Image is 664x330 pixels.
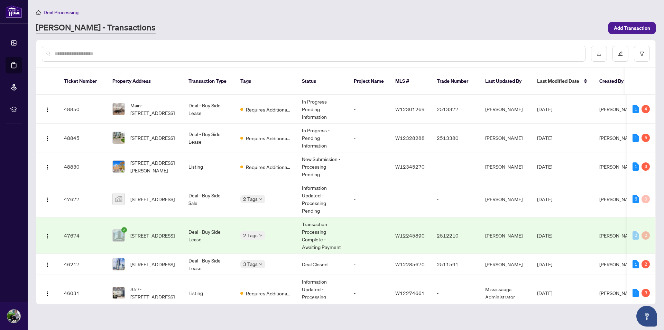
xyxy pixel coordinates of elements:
th: Last Updated By [480,68,532,95]
td: - [431,275,480,311]
td: 48830 [58,152,107,181]
th: Last Modified Date [532,68,594,95]
td: 48850 [58,95,107,124]
span: [DATE] [537,232,552,239]
img: thumbnail-img [113,258,124,270]
th: MLS # [390,68,431,95]
td: 47674 [58,217,107,254]
span: [PERSON_NAME] [599,106,637,112]
span: edit [618,51,623,56]
img: Logo [45,262,50,268]
img: Logo [45,233,50,239]
span: Requires Additional Docs [246,106,291,113]
th: Ticket Number [58,68,107,95]
td: 47677 [58,181,107,217]
span: [PERSON_NAME] [599,163,637,170]
td: New Submission - Processing Pending [296,152,348,181]
div: 1 [633,289,639,297]
td: Information Updated - Processing Pending [296,181,348,217]
button: Logo [42,230,53,241]
div: 0 [633,231,639,240]
td: Listing [183,275,235,311]
th: Transaction Type [183,68,235,95]
td: 2511591 [431,254,480,275]
div: 1 [633,260,639,268]
td: Deal - Buy Side Lease [183,95,235,124]
span: down [259,262,262,266]
div: 1 [633,162,639,171]
span: [DATE] [537,196,552,202]
span: 3 Tags [243,260,258,268]
div: 1 [633,105,639,113]
span: Requires Additional Docs [246,289,291,297]
span: [DATE] [537,290,552,296]
div: 3 [642,162,650,171]
td: Deal - Buy Side Lease [183,254,235,275]
td: In Progress - Pending Information [296,124,348,152]
span: filter [639,51,644,56]
img: Profile Icon [7,310,20,323]
button: Logo [42,287,53,298]
span: down [259,234,262,237]
span: Requires Additional Docs [246,134,291,142]
img: Logo [45,136,50,141]
button: Logo [42,132,53,143]
span: W12245890 [395,232,425,239]
span: [DATE] [537,261,552,267]
span: [STREET_ADDRESS] [130,134,175,142]
span: W12301269 [395,106,425,112]
td: Listing [183,152,235,181]
img: logo [6,5,22,18]
td: [PERSON_NAME] [480,181,532,217]
img: thumbnail-img [113,132,124,144]
div: 0 [642,195,650,203]
td: [PERSON_NAME] [480,152,532,181]
img: Logo [45,291,50,296]
span: [PERSON_NAME] [599,290,637,296]
span: [PERSON_NAME] [599,135,637,141]
td: Deal - Buy Side Lease [183,217,235,254]
button: download [591,46,607,62]
img: thumbnail-img [113,103,124,115]
span: W12274661 [395,290,425,296]
span: [STREET_ADDRESS] [130,232,175,239]
td: [PERSON_NAME] [480,217,532,254]
th: Trade Number [431,68,480,95]
div: 0 [642,231,650,240]
th: Tags [235,68,296,95]
span: Deal Processing [44,9,79,16]
span: 2 Tags [243,231,258,239]
td: 46217 [58,254,107,275]
span: [PERSON_NAME] [599,196,637,202]
span: [PERSON_NAME] [599,261,637,267]
td: - [431,152,480,181]
span: home [36,10,41,15]
span: [DATE] [537,106,552,112]
button: Add Transaction [608,22,656,34]
td: 48845 [58,124,107,152]
span: W12285670 [395,261,425,267]
td: - [348,217,390,254]
td: Transaction Processing Complete - Awaiting Payment [296,217,348,254]
td: - [348,124,390,152]
td: 2513380 [431,124,480,152]
td: [PERSON_NAME] [480,95,532,124]
span: [PERSON_NAME] [599,232,637,239]
span: Add Transaction [614,23,650,34]
td: In Progress - Pending Information [296,95,348,124]
span: [STREET_ADDRESS] [130,195,175,203]
td: Deal Closed [296,254,348,275]
span: [DATE] [537,135,552,141]
button: filter [634,46,650,62]
td: - [348,95,390,124]
span: Last Modified Date [537,77,579,85]
th: Created By [594,68,635,95]
span: Requires Additional Docs [246,163,291,171]
button: Logo [42,259,53,270]
div: 2 [642,260,650,268]
th: Status [296,68,348,95]
td: Mississauga Administrator [480,275,532,311]
img: Logo [45,197,50,203]
td: [PERSON_NAME] [480,124,532,152]
td: 2512210 [431,217,480,254]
